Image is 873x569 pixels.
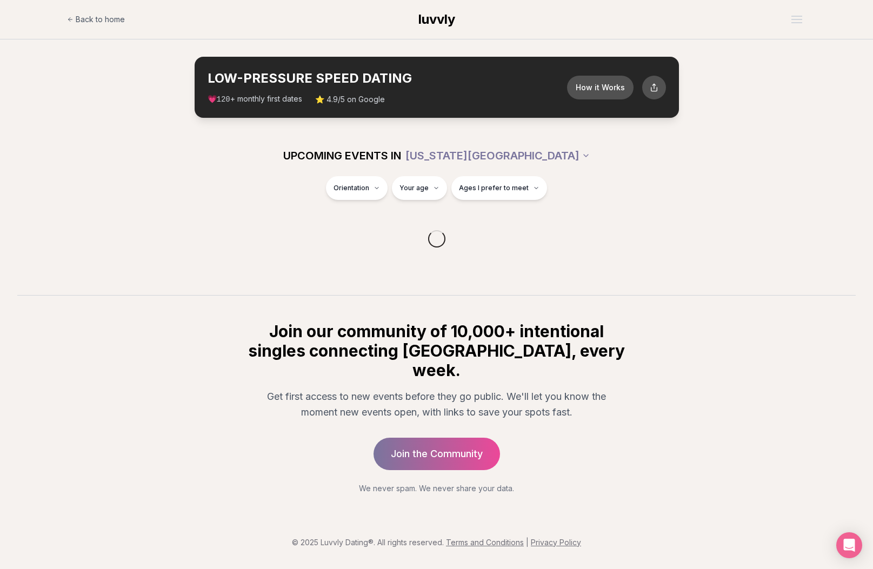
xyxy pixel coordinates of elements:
span: 120 [217,95,230,104]
span: ⭐ 4.9/5 on Google [315,94,385,105]
h2: LOW-PRESSURE SPEED DATING [208,70,567,87]
span: luvvly [418,11,455,27]
a: luvvly [418,11,455,28]
button: Open menu [787,11,807,28]
p: Get first access to new events before they go public. We'll let you know the moment new events op... [255,389,618,420]
a: Terms and Conditions [446,538,524,547]
button: [US_STATE][GEOGRAPHIC_DATA] [405,144,590,168]
p: © 2025 Luvvly Dating®. All rights reserved. [9,537,864,548]
button: How it Works [567,76,634,99]
button: Ages I prefer to meet [451,176,547,200]
span: Your age [399,184,429,192]
p: We never spam. We never share your data. [246,483,627,494]
a: Privacy Policy [531,538,581,547]
a: Back to home [67,9,125,30]
span: UPCOMING EVENTS IN [283,148,401,163]
span: Back to home [76,14,125,25]
button: Orientation [326,176,388,200]
div: Open Intercom Messenger [836,532,862,558]
span: Orientation [334,184,369,192]
span: | [526,538,529,547]
span: Ages I prefer to meet [459,184,529,192]
button: Your age [392,176,447,200]
h2: Join our community of 10,000+ intentional singles connecting [GEOGRAPHIC_DATA], every week. [246,322,627,380]
span: 💗 + monthly first dates [208,93,302,105]
a: Join the Community [374,438,500,470]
